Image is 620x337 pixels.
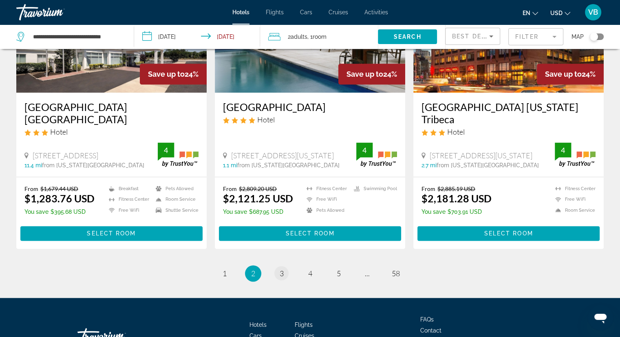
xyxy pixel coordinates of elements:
a: Cars [300,9,312,16]
div: 3 star Hotel [421,127,596,136]
a: Select Room [219,228,401,237]
li: Swimming Pool [350,185,397,192]
a: Select Room [417,228,600,237]
del: $2,809.20 USD [239,185,277,192]
div: 4 [158,145,174,155]
span: USD [550,10,563,16]
span: 3 [280,269,284,278]
a: FAQs [420,316,434,323]
p: $687.95 USD [223,208,293,215]
button: Change language [523,7,538,19]
span: Save up to [545,70,582,78]
li: Shuttle Service [152,207,199,214]
span: Adults [291,33,307,40]
li: Room Service [551,207,596,214]
li: Breakfast [105,185,152,192]
span: VB [588,8,598,16]
div: 24% [140,64,207,84]
div: 4 star Hotel [223,115,397,124]
span: From [223,185,237,192]
span: from [US_STATE][GEOGRAPHIC_DATA] [42,162,144,168]
a: [GEOGRAPHIC_DATA] [GEOGRAPHIC_DATA] [24,101,199,125]
span: [STREET_ADDRESS] [33,151,98,160]
span: You save [24,208,49,215]
div: 4 [555,145,571,155]
nav: Pagination [16,265,604,282]
a: Flights [295,321,313,328]
a: Travorium [16,2,98,23]
span: Map [571,31,584,42]
span: Hotel [50,127,68,136]
span: Best Deals [452,33,494,40]
img: trustyou-badge.svg [555,142,596,166]
div: 24% [338,64,405,84]
li: Fitness Center [105,196,152,203]
span: Save up to [148,70,185,78]
span: You save [223,208,247,215]
div: 24% [537,64,604,84]
span: 11.4 mi [24,162,42,168]
p: $703.91 USD [421,208,492,215]
img: trustyou-badge.svg [158,142,199,166]
li: Fitness Center [551,185,596,192]
span: en [523,10,530,16]
del: $2,885.19 USD [437,185,475,192]
span: ... [365,269,370,278]
span: Select Room [484,230,533,237]
span: from [US_STATE][GEOGRAPHIC_DATA] [437,162,539,168]
button: Travelers: 2 adults, 0 children [260,24,378,49]
img: trustyou-badge.svg [356,142,397,166]
span: 2.7 mi [421,162,437,168]
span: Activities [364,9,388,16]
li: Free WiFi [105,207,152,214]
span: [STREET_ADDRESS][US_STATE] [231,151,334,160]
iframe: Button to launch messaging window [587,304,613,330]
span: Select Room [285,230,334,237]
span: , 1 [307,31,327,42]
span: 58 [392,269,400,278]
li: Free WiFi [302,196,350,203]
a: Hotels [232,9,249,16]
del: $1,679.44 USD [40,185,78,192]
span: From [421,185,435,192]
button: User Menu [582,4,604,21]
span: Hotel [257,115,275,124]
span: Hotel [447,127,465,136]
span: 1 [223,269,227,278]
li: Room Service [152,196,199,203]
h3: [GEOGRAPHIC_DATA] [223,101,397,113]
a: [GEOGRAPHIC_DATA] [US_STATE] Tribeca [421,101,596,125]
span: 5 [337,269,341,278]
a: Hotels [249,321,267,328]
a: Contact [420,327,441,334]
li: Free WiFi [551,196,596,203]
span: 2 [288,31,307,42]
div: 4 [356,145,373,155]
button: Check-in date: Dec 21, 2025 Check-out date: Dec 28, 2025 [134,24,260,49]
span: Search [394,33,421,40]
span: From [24,185,38,192]
p: $395.68 USD [24,208,95,215]
a: Cruises [329,9,348,16]
button: Change currency [550,7,570,19]
button: Search [378,29,437,44]
span: 2 [251,269,255,278]
button: Toggle map [584,33,604,40]
ins: $1,283.76 USD [24,192,95,204]
a: Flights [266,9,284,16]
button: Select Room [20,226,203,241]
li: Pets Allowed [152,185,199,192]
li: Pets Allowed [302,207,350,214]
ins: $2,181.28 USD [421,192,492,204]
mat-select: Sort by [452,31,493,41]
span: 4 [308,269,312,278]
